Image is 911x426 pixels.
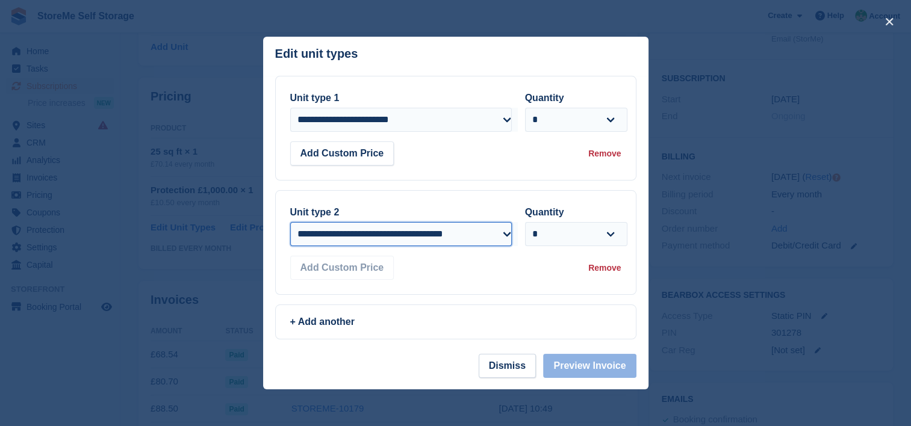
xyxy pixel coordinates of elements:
[290,141,394,165] button: Add Custom Price
[479,354,536,378] button: Dismiss
[290,93,340,103] label: Unit type 1
[525,207,564,217] label: Quantity
[525,93,564,103] label: Quantity
[275,47,358,61] p: Edit unit types
[543,354,636,378] button: Preview Invoice
[290,256,394,280] button: Add Custom Price
[275,304,636,339] a: + Add another
[588,262,621,274] div: Remove
[880,12,899,31] button: close
[290,207,340,217] label: Unit type 2
[290,315,621,329] div: + Add another
[588,147,621,160] div: Remove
